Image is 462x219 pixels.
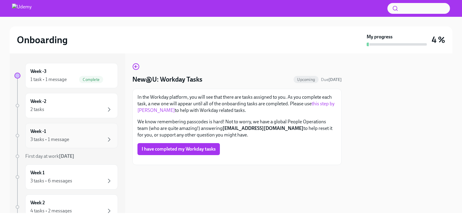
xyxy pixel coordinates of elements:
strong: [EMAIL_ADDRESS][DOMAIN_NAME] [223,125,303,131]
strong: [DATE] [59,153,74,159]
div: 3 tasks • 6 messages [30,178,72,184]
span: I have completed my Workday tasks [142,146,216,152]
h6: Week 1 [30,169,45,176]
h6: Week 2 [30,199,45,206]
div: 4 tasks • 2 messages [30,208,72,214]
button: I have completed my Workday tasks [137,143,220,155]
h6: Week -3 [30,68,47,75]
div: 2 tasks [30,106,44,113]
h3: 4 % [432,34,445,45]
p: We know remembering passcodes is hard! Not to worry, we have a global People Operations team (who... [137,118,337,138]
a: Week -31 task • 1 messageComplete [14,63,118,88]
img: Udemy [12,4,32,13]
a: Week -22 tasks [14,93,118,118]
a: Week -13 tasks • 1 message [14,123,118,148]
h6: Week -1 [30,128,46,135]
p: In the Workday platform, you will see that there are tasks assigned to you. As you complete each ... [137,94,337,114]
h2: Onboarding [17,34,68,46]
span: First day at work [25,153,74,159]
strong: My progress [367,34,393,40]
a: Week 13 tasks • 6 messages [14,164,118,190]
span: Upcoming [294,77,319,82]
h6: Week -2 [30,98,46,105]
strong: [DATE] [328,77,342,82]
span: October 13th, 2025 10:00 [321,77,342,82]
h4: New@U: Workday Tasks [132,75,202,84]
div: 3 tasks • 1 message [30,136,69,143]
span: Due [321,77,342,82]
span: Complete [79,77,103,82]
a: First day at work[DATE] [14,153,118,160]
div: 1 task • 1 message [30,76,67,83]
